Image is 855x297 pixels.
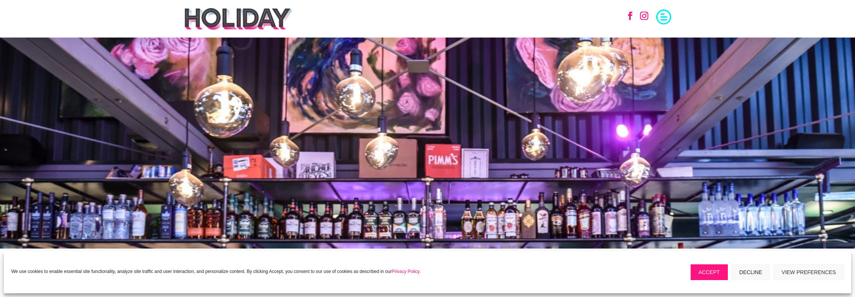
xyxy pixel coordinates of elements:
img: holiday-logo-black [184,8,293,30]
button: Accept [691,264,728,280]
a: Privacy Policy [392,269,419,274]
a: Follow on Facebook [622,8,639,24]
button: View preferences [774,264,844,280]
p: We use cookies to enable essential site functionality, analyze site traffic and user interaction,... [11,268,421,275]
button: Decline [732,264,770,280]
a: Follow on Instagram [636,8,652,24]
